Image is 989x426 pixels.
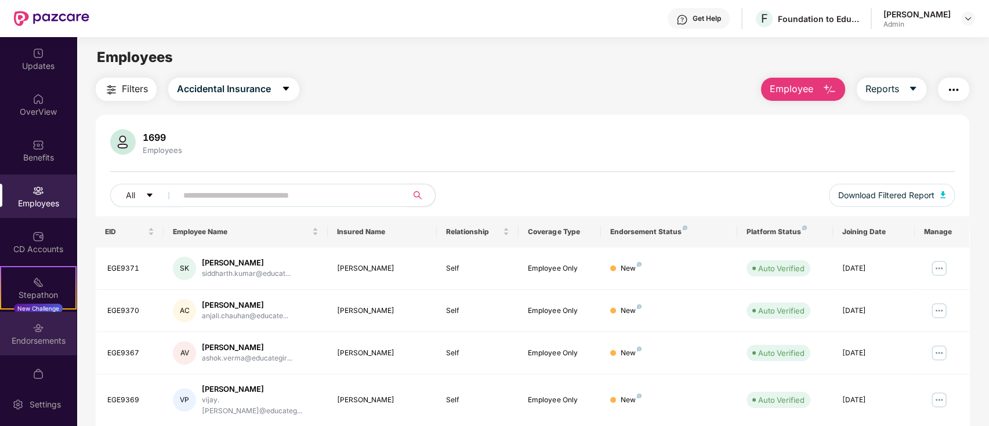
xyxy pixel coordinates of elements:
[14,304,63,313] div: New Challenge
[110,129,136,155] img: svg+xml;base64,PHN2ZyB4bWxucz0iaHR0cDovL3d3dy53My5vcmcvMjAwMC9zdmciIHhtbG5zOnhsaW5rPSJodHRwOi8vd3...
[761,12,768,26] span: F
[107,263,155,274] div: EGE9371
[865,82,899,96] span: Reports
[621,395,642,406] div: New
[637,262,642,267] img: svg+xml;base64,PHN2ZyB4bWxucz0iaHR0cDovL3d3dy53My5vcmcvMjAwMC9zdmciIHdpZHRoPSI4IiBoZWlnaHQ9IjgiIH...
[32,139,44,151] img: svg+xml;base64,PHN2ZyBpZD0iQmVuZWZpdHMiIHhtbG5zPSJodHRwOi8vd3d3LnczLm9yZy8yMDAwL3N2ZyIgd2lkdGg9Ij...
[963,14,973,23] img: svg+xml;base64,PHN2ZyBpZD0iRHJvcGRvd24tMzJ4MzIiIHhtbG5zPSJodHRwOi8vd3d3LnczLm9yZy8yMDAwL3N2ZyIgd2...
[842,395,905,406] div: [DATE]
[857,78,926,101] button: Reportscaret-down
[107,305,155,316] div: EGE9370
[446,263,509,274] div: Self
[683,225,687,230] img: svg+xml;base64,PHN2ZyB4bWxucz0iaHR0cDovL3d3dy53My5vcmcvMjAwMC9zdmciIHdpZHRoPSI4IiBoZWlnaHQ9IjgiIH...
[202,353,292,364] div: ashok.verma@educategir...
[915,216,969,247] th: Manage
[1,289,75,301] div: Stepathon
[446,227,501,236] span: Relationship
[32,368,44,380] img: svg+xml;base64,PHN2ZyBpZD0iTXlfT3JkZXJzIiBkYXRhLW5hbWU9Ik15IE9yZGVycyIgeG1sbnM9Imh0dHA6Ly93d3cudz...
[747,227,824,236] div: Platform Status
[676,14,688,26] img: svg+xml;base64,PHN2ZyBpZD0iSGVscC0zMngzMiIgeG1sbnM9Imh0dHA6Ly93d3cudzMub3JnLzIwMDAvc3ZnIiB3aWR0aD...
[164,216,327,247] th: Employee Name
[173,388,196,412] div: VP
[337,263,428,274] div: [PERSON_NAME]
[637,304,642,309] img: svg+xml;base64,PHN2ZyB4bWxucz0iaHR0cDovL3d3dy53My5vcmcvMjAwMC9zdmciIHdpZHRoPSI4IiBoZWlnaHQ9IjgiIH...
[337,305,428,316] div: [PERSON_NAME]
[446,305,509,316] div: Self
[883,20,951,29] div: Admin
[833,216,915,247] th: Joining Date
[842,348,905,359] div: [DATE]
[173,227,309,236] span: Employee Name
[930,259,948,278] img: manageButton
[407,191,429,200] span: search
[519,216,600,247] th: Coverage Type
[32,322,44,334] img: svg+xml;base64,PHN2ZyBpZD0iRW5kb3JzZW1lbnRzIiB4bWxucz0iaHR0cDovL3d3dy53My5vcmcvMjAwMC9zdmciIHdpZH...
[122,82,148,96] span: Filters
[146,191,154,201] span: caret-down
[32,48,44,59] img: svg+xml;base64,PHN2ZyBpZD0iVXBkYXRlZCIgeG1sbnM9Imh0dHA6Ly93d3cudzMub3JnLzIwMDAvc3ZnIiB3aWR0aD0iMj...
[110,184,181,207] button: Allcaret-down
[621,263,642,274] div: New
[107,395,155,406] div: EGE9369
[528,395,591,406] div: Employee Only
[947,83,961,97] img: svg+xml;base64,PHN2ZyB4bWxucz0iaHR0cDovL3d3dy53My5vcmcvMjAwMC9zdmciIHdpZHRoPSIyNCIgaGVpZ2h0PSIyNC...
[610,227,728,236] div: Endorsement Status
[637,347,642,351] img: svg+xml;base64,PHN2ZyB4bWxucz0iaHR0cDovL3d3dy53My5vcmcvMjAwMC9zdmciIHdpZHRoPSI4IiBoZWlnaHQ9IjgiIH...
[908,84,918,94] span: caret-down
[32,276,44,288] img: svg+xml;base64,PHN2ZyB4bWxucz0iaHR0cDovL3d3dy53My5vcmcvMjAwMC9zdmciIHdpZHRoPSIyMSIgaGVpZ2h0PSIyMC...
[823,83,836,97] img: svg+xml;base64,PHN2ZyB4bWxucz0iaHR0cDovL3d3dy53My5vcmcvMjAwMC9zdmciIHhtbG5zOnhsaW5rPSJodHRwOi8vd3...
[126,189,135,202] span: All
[446,348,509,359] div: Self
[838,189,934,202] span: Download Filtered Report
[528,305,591,316] div: Employee Only
[173,257,196,280] div: SK
[437,216,519,247] th: Relationship
[761,78,845,101] button: Employee
[407,184,436,207] button: search
[202,300,288,311] div: [PERSON_NAME]
[637,394,642,398] img: svg+xml;base64,PHN2ZyB4bWxucz0iaHR0cDovL3d3dy53My5vcmcvMjAwMC9zdmciIHdpZHRoPSI4IiBoZWlnaHQ9IjgiIH...
[842,305,905,316] div: [DATE]
[202,257,291,268] div: [PERSON_NAME]
[104,83,118,97] img: svg+xml;base64,PHN2ZyB4bWxucz0iaHR0cDovL3d3dy53My5vcmcvMjAwMC9zdmciIHdpZHRoPSIyNCIgaGVpZ2h0PSIyNC...
[758,305,805,316] div: Auto Verified
[883,9,951,20] div: [PERSON_NAME]
[842,263,905,274] div: [DATE]
[202,395,318,417] div: vijay.[PERSON_NAME]@educateg...
[173,341,196,365] div: AV
[528,263,591,274] div: Employee Only
[202,268,291,279] div: siddharth.kumar@educat...
[14,11,89,26] img: New Pazcare Logo
[32,93,44,105] img: svg+xml;base64,PHN2ZyBpZD0iSG9tZSIgeG1sbnM9Imh0dHA6Ly93d3cudzMub3JnLzIwMDAvc3ZnIiB3aWR0aD0iMjAiIG...
[32,231,44,242] img: svg+xml;base64,PHN2ZyBpZD0iQ0RfQWNjb3VudHMiIGRhdGEtbmFtZT0iQ0QgQWNjb3VudHMiIHhtbG5zPSJodHRwOi8vd3...
[26,399,64,410] div: Settings
[621,348,642,359] div: New
[96,78,157,101] button: Filters
[940,191,946,198] img: svg+xml;base64,PHN2ZyB4bWxucz0iaHR0cDovL3d3dy53My5vcmcvMjAwMC9zdmciIHhtbG5zOnhsaW5rPSJodHRwOi8vd3...
[528,348,591,359] div: Employee Only
[802,225,807,230] img: svg+xml;base64,PHN2ZyB4bWxucz0iaHR0cDovL3d3dy53My5vcmcvMjAwMC9zdmciIHdpZHRoPSI4IiBoZWlnaHQ9IjgiIH...
[107,348,155,359] div: EGE9367
[930,301,948,320] img: manageButton
[202,342,292,353] div: [PERSON_NAME]
[758,263,805,274] div: Auto Verified
[32,185,44,196] img: svg+xml;base64,PHN2ZyBpZD0iRW1wbG95ZWVzIiB4bWxucz0iaHR0cDovL3d3dy53My5vcmcvMjAwMC9zdmciIHdpZHRoPS...
[446,395,509,406] div: Self
[177,82,271,96] span: Accidental Insurance
[758,347,805,359] div: Auto Verified
[140,132,184,143] div: 1699
[96,216,164,247] th: EID
[758,394,805,406] div: Auto Verified
[621,305,642,316] div: New
[328,216,437,247] th: Insured Name
[337,395,428,406] div: [PERSON_NAME]
[202,311,288,322] div: anjali.chauhan@educate...
[930,391,948,409] img: manageButton
[173,299,196,322] div: AC
[105,227,146,236] span: EID
[97,49,173,65] span: Employees
[693,14,721,23] div: Get Help
[770,82,813,96] span: Employee
[140,145,184,155] div: Employees
[168,78,299,101] button: Accidental Insurancecaret-down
